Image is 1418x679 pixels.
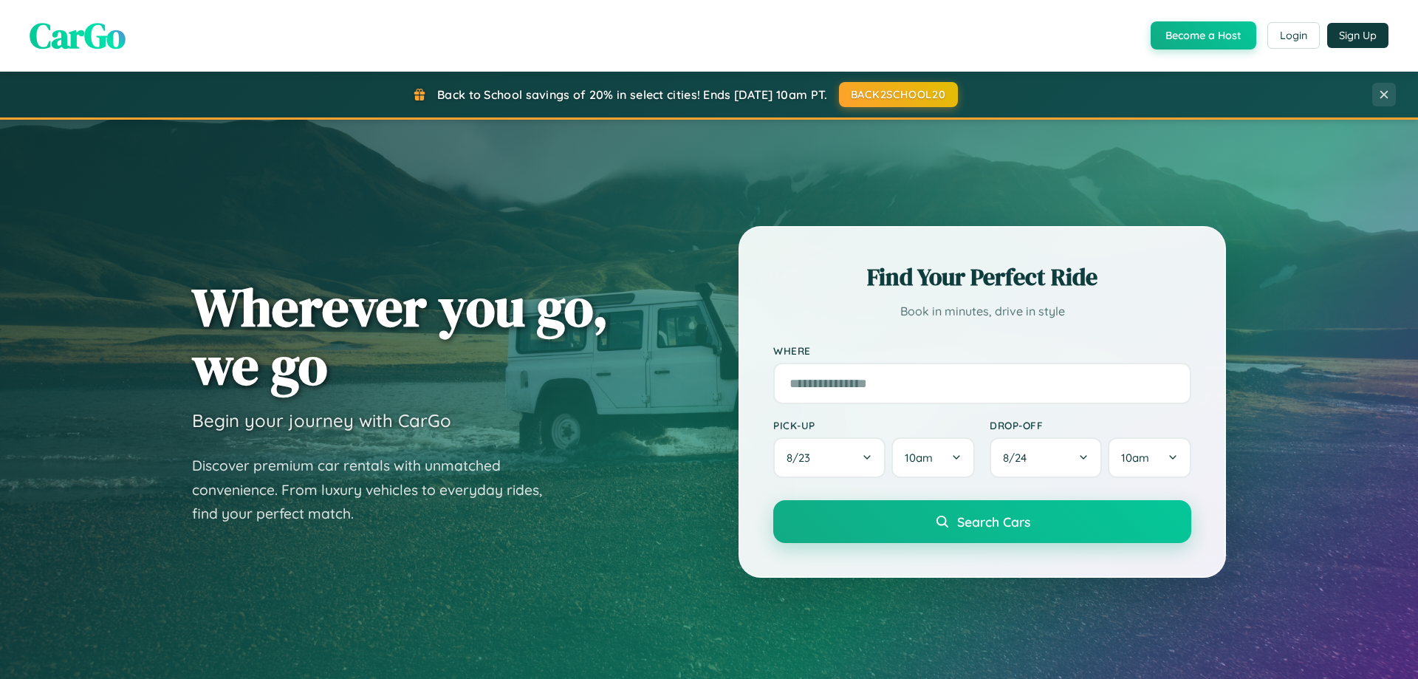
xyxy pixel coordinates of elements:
label: Pick-up [773,419,975,431]
h2: Find Your Perfect Ride [773,261,1191,293]
button: 8/23 [773,437,886,478]
button: Become a Host [1151,21,1256,50]
span: Back to School savings of 20% in select cities! Ends [DATE] 10am PT. [437,87,827,102]
button: 10am [891,437,975,478]
h3: Begin your journey with CarGo [192,409,451,431]
span: 10am [905,451,933,465]
span: 8 / 24 [1003,451,1034,465]
span: 10am [1121,451,1149,465]
label: Where [773,344,1191,357]
button: Sign Up [1327,23,1388,48]
p: Discover premium car rentals with unmatched convenience. From luxury vehicles to everyday rides, ... [192,454,561,526]
button: Search Cars [773,500,1191,543]
h1: Wherever you go, we go [192,278,609,395]
span: 8 / 23 [787,451,818,465]
label: Drop-off [990,419,1191,431]
button: BACK2SCHOOL20 [839,82,958,107]
p: Book in minutes, drive in style [773,301,1191,322]
button: 8/24 [990,437,1102,478]
span: Search Cars [957,513,1030,530]
button: 10am [1108,437,1191,478]
span: CarGo [30,11,126,60]
button: Login [1267,22,1320,49]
